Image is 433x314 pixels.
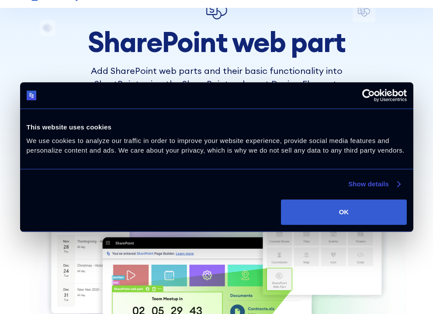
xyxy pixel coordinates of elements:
p: Add SharePoint web parts and their basic functionality into ShortPoint using the SharePoint web p... [70,64,364,91]
h1: SharePoint web part [70,27,364,57]
img: logo [27,91,37,101]
iframe: Chat Widget [276,213,433,314]
button: OK [281,199,406,225]
a: Usercentrics Cookiebot - opens in a new window [330,89,407,102]
span: We use cookies to analyze our traffic in order to improve your website experience, provide social... [27,137,405,154]
div: This website uses cookies [27,122,407,133]
a: Show details [348,179,400,189]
